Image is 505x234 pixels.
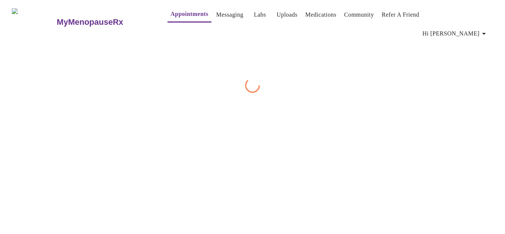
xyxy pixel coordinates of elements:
[12,8,56,36] img: MyMenopauseRx Logo
[274,7,301,22] button: Uploads
[344,10,374,20] a: Community
[56,9,153,35] a: MyMenopauseRx
[302,7,339,22] button: Medications
[57,17,123,27] h3: MyMenopauseRx
[216,10,243,20] a: Messaging
[341,7,377,22] button: Community
[248,7,272,22] button: Labs
[420,26,491,41] button: Hi [PERSON_NAME]
[254,10,266,20] a: Labs
[277,10,298,20] a: Uploads
[167,7,211,23] button: Appointments
[305,10,336,20] a: Medications
[170,9,208,19] a: Appointments
[382,10,419,20] a: Refer a Friend
[379,7,422,22] button: Refer a Friend
[423,28,488,39] span: Hi [PERSON_NAME]
[213,7,246,22] button: Messaging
